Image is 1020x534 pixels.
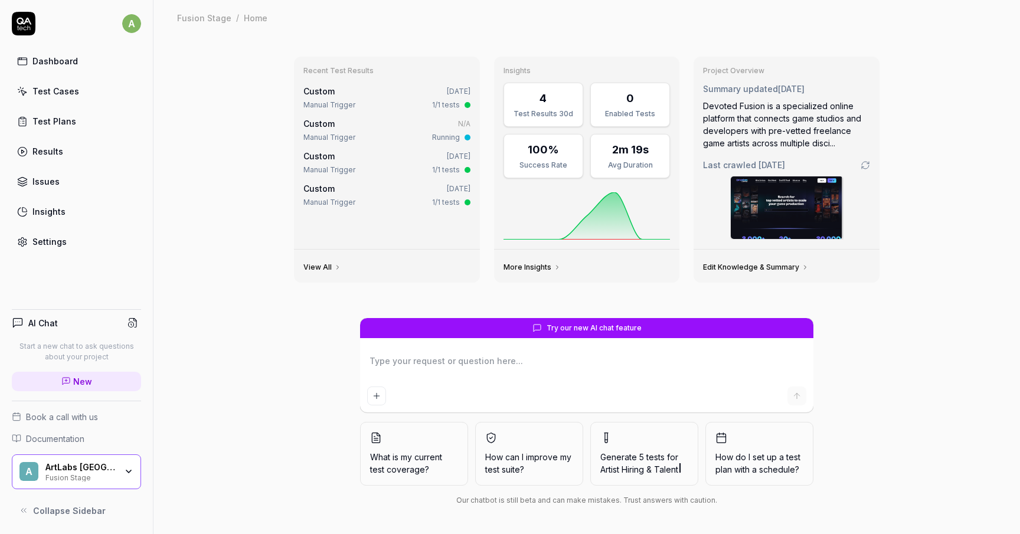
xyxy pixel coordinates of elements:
[715,451,803,476] span: How do I set up a test plan with a schedule?
[367,386,386,405] button: Add attachment
[511,109,576,119] div: Test Results 30d
[12,454,141,490] button: AArtLabs [GEOGRAPHIC_DATA]Fusion Stage
[12,433,141,445] a: Documentation
[778,84,805,94] time: [DATE]
[703,159,785,171] span: Last crawled
[12,200,141,223] a: Insights
[301,148,473,178] a: Custom[DATE]Manual Trigger1/1 tests
[861,160,870,170] a: Go to crawling settings
[303,132,355,143] div: Manual Trigger
[600,451,688,476] span: Generate 5 tests for
[458,119,470,128] span: N/A
[528,142,559,158] div: 100%
[703,84,778,94] span: Summary updated
[303,263,341,272] a: View All
[360,422,468,486] button: What is my current test coverage?
[122,14,141,33] span: a
[12,341,141,362] p: Start a new chat to ask questions about your project
[12,110,141,133] a: Test Plans
[540,90,547,106] div: 4
[12,411,141,423] a: Book a call with us
[12,50,141,73] a: Dashboard
[485,451,573,476] span: How can I improve my test suite?
[303,197,355,208] div: Manual Trigger
[626,90,634,106] div: 0
[612,142,649,158] div: 2m 19s
[301,83,473,113] a: Custom[DATE]Manual Trigger1/1 tests
[177,12,231,24] div: Fusion Stage
[511,160,576,171] div: Success Rate
[303,165,355,175] div: Manual Trigger
[705,422,813,486] button: How do I set up a test plan with a schedule?
[432,197,460,208] div: 1/1 tests
[703,263,809,272] a: Edit Knowledge & Summary
[73,375,92,388] span: New
[547,323,642,333] span: Try our new AI chat feature
[32,205,66,218] div: Insights
[45,462,116,473] div: ArtLabs Europe
[504,66,671,76] h3: Insights
[370,451,458,476] span: What is my current test coverage?
[598,109,662,119] div: Enabled Tests
[360,495,813,506] div: Our chatbot is still beta and can make mistakes. Trust answers with caution.
[26,433,84,445] span: Documentation
[303,151,335,161] span: Custom
[475,422,583,486] button: How can I improve my test suite?
[33,504,106,517] span: Collapse Sidebar
[703,100,870,149] div: Devoted Fusion is a specialized online platform that connects game studios and developers with pr...
[122,12,141,35] button: a
[45,472,116,481] div: Fusion Stage
[32,85,79,97] div: Test Cases
[28,317,58,329] h4: AI Chat
[32,145,63,158] div: Results
[600,464,678,474] span: Artist Hiring & Talent
[432,165,460,175] div: 1/1 tests
[12,372,141,391] a: New
[432,100,460,110] div: 1/1 tests
[590,422,698,486] button: Generate 5 tests forArtist Hiring & Talent
[759,160,785,170] time: [DATE]
[236,12,239,24] div: /
[12,170,141,193] a: Issues
[12,140,141,163] a: Results
[303,184,335,194] span: Custom
[731,176,843,239] img: Screenshot
[598,160,662,171] div: Avg Duration
[301,180,473,210] a: Custom[DATE]Manual Trigger1/1 tests
[32,235,67,248] div: Settings
[32,175,60,188] div: Issues
[504,263,561,272] a: More Insights
[447,87,470,96] time: [DATE]
[32,55,78,67] div: Dashboard
[12,499,141,522] button: Collapse Sidebar
[447,184,470,193] time: [DATE]
[12,80,141,103] a: Test Cases
[303,86,335,96] span: Custom
[12,230,141,253] a: Settings
[303,100,355,110] div: Manual Trigger
[432,132,460,143] div: Running
[26,411,98,423] span: Book a call with us
[303,66,470,76] h3: Recent Test Results
[703,66,870,76] h3: Project Overview
[19,462,38,481] span: A
[447,152,470,160] time: [DATE]
[244,12,267,24] div: Home
[303,119,335,129] span: Custom
[32,115,76,127] div: Test Plans
[301,115,473,145] a: CustomN/AManual TriggerRunning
